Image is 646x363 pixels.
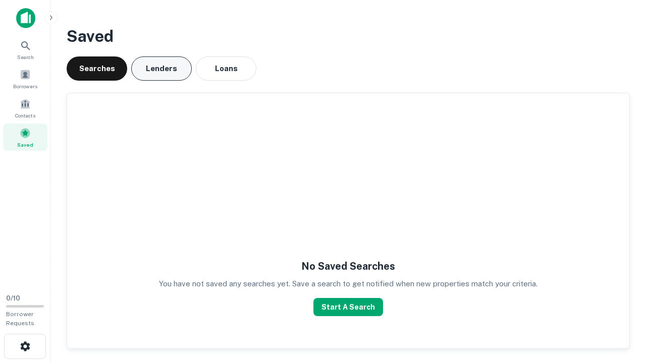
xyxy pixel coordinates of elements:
[196,56,256,81] button: Loans
[17,141,33,149] span: Saved
[3,124,47,151] a: Saved
[67,24,630,48] h3: Saved
[3,36,47,63] a: Search
[313,298,383,316] button: Start A Search
[3,94,47,122] a: Contacts
[17,53,34,61] span: Search
[6,311,34,327] span: Borrower Requests
[596,282,646,331] iframe: Chat Widget
[13,82,37,90] span: Borrowers
[3,65,47,92] a: Borrowers
[301,259,395,274] h5: No Saved Searches
[159,278,537,290] p: You have not saved any searches yet. Save a search to get notified when new properties match your...
[131,56,192,81] button: Lenders
[16,8,35,28] img: capitalize-icon.png
[6,294,20,302] span: 0 / 10
[67,56,127,81] button: Searches
[15,111,35,119] span: Contacts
